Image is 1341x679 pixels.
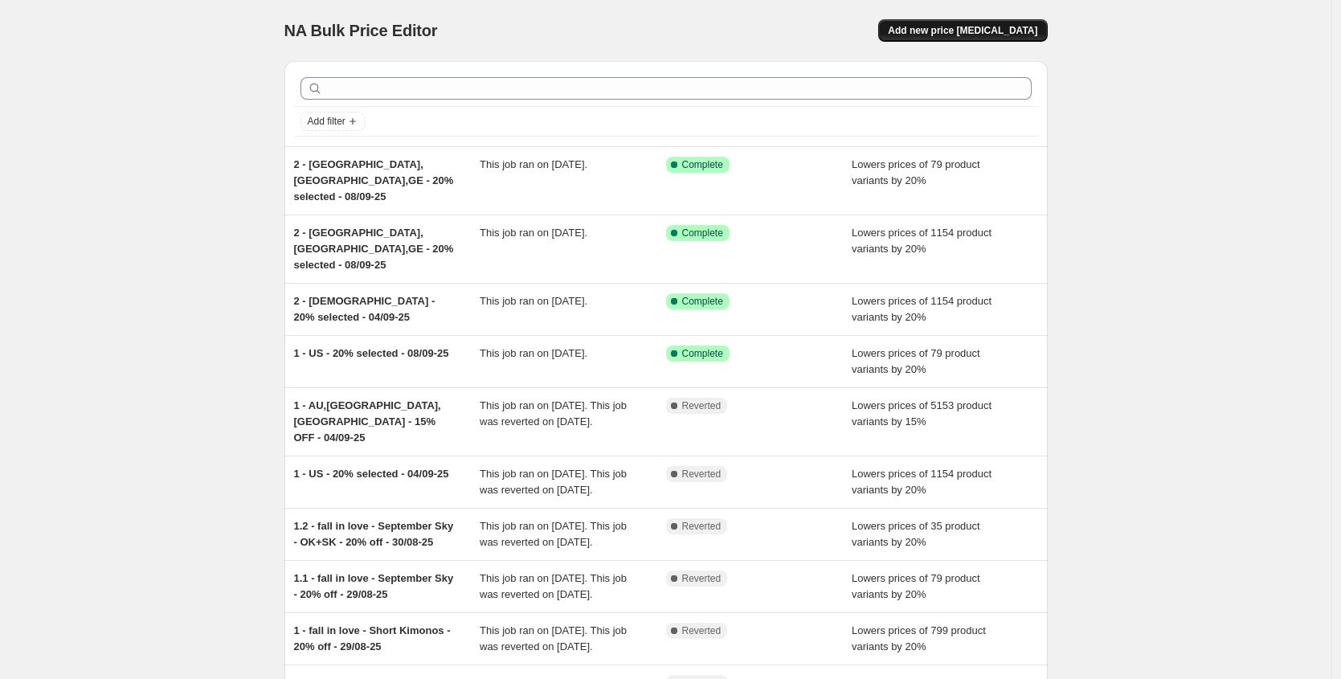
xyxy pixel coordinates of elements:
span: Reverted [682,520,722,533]
span: This job ran on [DATE]. This job was reverted on [DATE]. [480,468,627,496]
span: This job ran on [DATE]. [480,295,587,307]
span: Lowers prices of 1154 product variants by 20% [852,468,991,496]
span: NA Bulk Price Editor [284,22,438,39]
span: Add filter [308,115,345,128]
span: This job ran on [DATE]. [480,227,587,239]
span: Complete [682,347,723,360]
span: 1.2 - fall in love - September Sky - OK+SK - 20% off - 30/08-25 [294,520,454,548]
span: This job ran on [DATE]. This job was reverted on [DATE]. [480,572,627,600]
span: This job ran on [DATE]. This job was reverted on [DATE]. [480,624,627,652]
span: This job ran on [DATE]. This job was reverted on [DATE]. [480,520,627,548]
button: Add new price [MEDICAL_DATA] [878,19,1047,42]
span: Lowers prices of 799 product variants by 20% [852,624,986,652]
span: Reverted [682,399,722,412]
span: Lowers prices of 79 product variants by 20% [852,347,980,375]
span: Lowers prices of 79 product variants by 20% [852,572,980,600]
span: 1 - AU,[GEOGRAPHIC_DATA],[GEOGRAPHIC_DATA] - 15% OFF - 04/09-25 [294,399,441,444]
span: 1 - fall in love - Short Kimonos - 20% off - 29/08-25 [294,624,451,652]
span: This job ran on [DATE]. [480,347,587,359]
span: 2 - [GEOGRAPHIC_DATA],[GEOGRAPHIC_DATA],GE - 20% selected - 08/09-25 [294,158,454,202]
span: Lowers prices of 5153 product variants by 15% [852,399,991,427]
button: Add filter [300,112,365,131]
span: Add new price [MEDICAL_DATA] [888,24,1037,37]
span: Lowers prices of 1154 product variants by 20% [852,295,991,323]
span: Reverted [682,572,722,585]
span: 1 - US - 20% selected - 08/09-25 [294,347,449,359]
span: Lowers prices of 1154 product variants by 20% [852,227,991,255]
span: Reverted [682,468,722,481]
span: This job ran on [DATE]. [480,158,587,170]
span: Complete [682,295,723,308]
span: Lowers prices of 35 product variants by 20% [852,520,980,548]
span: 1.1 - fall in love - September Sky - 20% off - 29/08-25 [294,572,454,600]
span: 2 - [GEOGRAPHIC_DATA],[GEOGRAPHIC_DATA],GE - 20% selected - 08/09-25 [294,227,454,271]
span: Lowers prices of 79 product variants by 20% [852,158,980,186]
span: Complete [682,227,723,239]
span: 2 - [DEMOGRAPHIC_DATA] - 20% selected - 04/09-25 [294,295,435,323]
span: This job ran on [DATE]. This job was reverted on [DATE]. [480,399,627,427]
span: Reverted [682,624,722,637]
span: 1 - US - 20% selected - 04/09-25 [294,468,449,480]
span: Complete [682,158,723,171]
